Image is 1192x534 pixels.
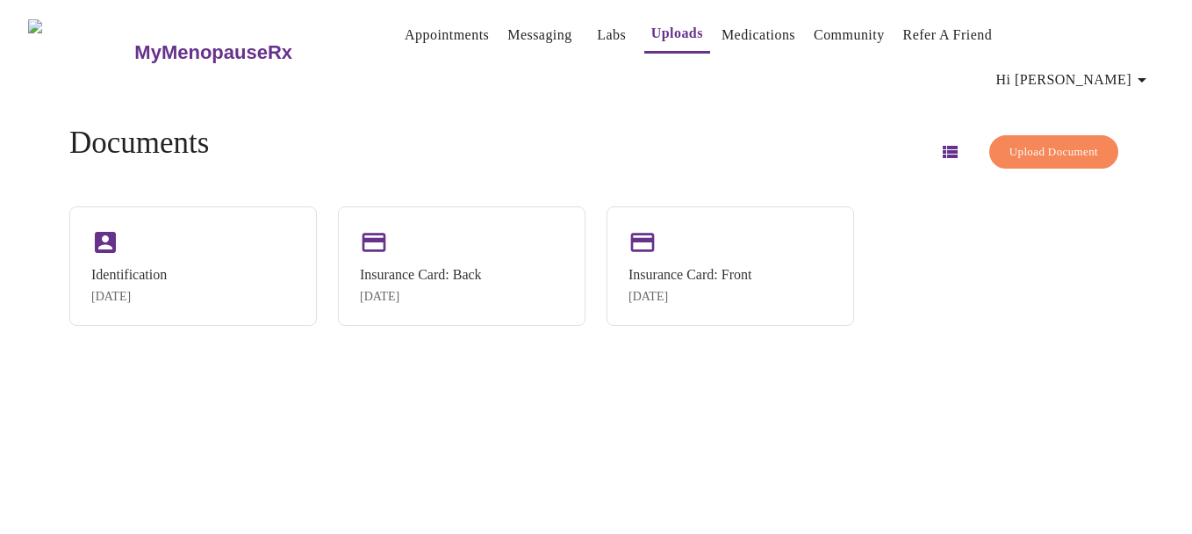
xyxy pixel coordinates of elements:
button: Medications [714,18,802,53]
span: Upload Document [1009,142,1098,162]
button: Labs [584,18,640,53]
a: Community [814,23,885,47]
a: Medications [722,23,795,47]
div: [DATE] [628,290,751,304]
button: Refer a Friend [896,18,1000,53]
a: Messaging [507,23,571,47]
h4: Documents [69,126,209,161]
img: MyMenopauseRx Logo [28,19,133,85]
button: Community [807,18,892,53]
h3: MyMenopauseRx [134,41,292,64]
div: Insurance Card: Back [360,267,482,283]
button: Switch to list view [929,131,971,173]
a: MyMenopauseRx [133,22,363,83]
button: Uploads [644,16,710,54]
a: Appointments [405,23,489,47]
a: Uploads [651,21,703,46]
div: Insurance Card: Front [628,267,751,283]
div: Identification [91,267,167,283]
div: [DATE] [360,290,482,304]
button: Messaging [500,18,578,53]
button: Hi [PERSON_NAME] [989,62,1160,97]
button: Upload Document [989,135,1118,170]
span: Hi [PERSON_NAME] [996,68,1153,92]
a: Labs [597,23,626,47]
a: Refer a Friend [903,23,993,47]
div: [DATE] [91,290,167,304]
button: Appointments [398,18,496,53]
